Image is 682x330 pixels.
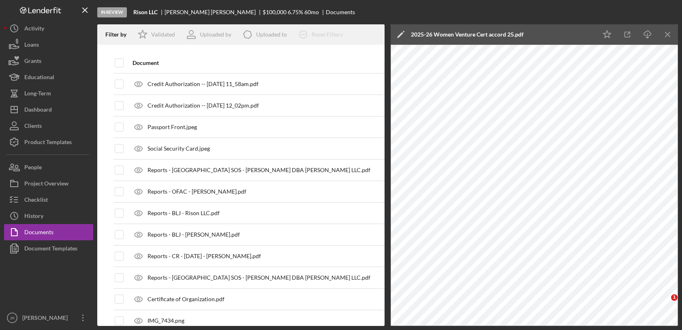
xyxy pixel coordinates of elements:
div: Checklist [24,192,48,210]
div: Project Overview [24,175,68,194]
div: Document [133,60,454,66]
div: Credit Authorization -- [DATE] 11_58am.pdf [148,81,259,87]
div: Reports - BLJ - Rison LLC.pdf [148,210,220,216]
button: History [4,208,93,224]
button: Educational [4,69,93,85]
button: Dashboard [4,101,93,118]
div: Reset Filters [312,26,343,43]
button: JR[PERSON_NAME] [4,310,93,326]
div: Uploaded to [256,31,287,38]
div: 60 mo [304,9,319,15]
div: Certificate of Organization.pdf [148,296,224,302]
div: [PERSON_NAME] [20,310,73,328]
div: Documents [24,224,53,242]
button: Long-Term [4,85,93,101]
b: Rison LLC [133,9,158,15]
iframe: Intercom live chat [654,294,674,314]
div: Reports - BLJ - [PERSON_NAME].pdf [148,231,240,238]
div: Dashboard [24,101,52,120]
div: Document Templates [24,240,77,259]
div: IMG_7434.png [148,317,184,324]
div: Filter by [105,31,133,38]
div: History [24,208,43,226]
div: Educational [24,69,54,87]
div: Reports - CR - [DATE] - [PERSON_NAME].pdf [148,253,261,259]
div: Clients [24,118,42,136]
button: People [4,159,93,175]
button: Clients [4,118,93,134]
button: Documents [4,224,93,240]
div: Reports - [GEOGRAPHIC_DATA] SOS - [PERSON_NAME] DBA [PERSON_NAME] LLC.pdf [148,167,370,173]
div: $100,000 [263,9,286,15]
button: Reset Filters [293,26,351,43]
div: Loans [24,37,39,55]
div: Passport Front.jpeg [148,124,197,130]
button: Checklist [4,192,93,208]
text: JR [10,316,15,320]
div: Credit Authorization -- [DATE] 12_02pm.pdf [148,102,259,109]
div: Product Templates [24,134,72,152]
div: Uploaded by [200,31,231,38]
div: [PERSON_NAME] [PERSON_NAME] [165,9,263,15]
button: Grants [4,53,93,69]
div: Documents [326,9,355,15]
div: 2025-26 Women Venture Cert accord 25.pdf [411,31,524,38]
div: Validated [151,31,175,38]
div: People [24,159,42,177]
div: Grants [24,53,41,71]
button: Project Overview [4,175,93,192]
button: Product Templates [4,134,93,150]
button: Loans [4,37,93,53]
div: Social Security Card.jpeg [148,145,210,152]
span: 1 [671,294,678,301]
div: In Review [97,7,127,17]
div: 6.75 % [288,9,303,15]
button: Document Templates [4,240,93,257]
div: Activity [24,20,44,39]
div: Long-Term [24,85,51,104]
button: Activity [4,20,93,37]
div: Reports - [GEOGRAPHIC_DATA] SOS - [PERSON_NAME] DBA [PERSON_NAME] LLC.pdf [148,274,370,281]
div: Reports - OFAC - [PERSON_NAME].pdf [148,188,246,195]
